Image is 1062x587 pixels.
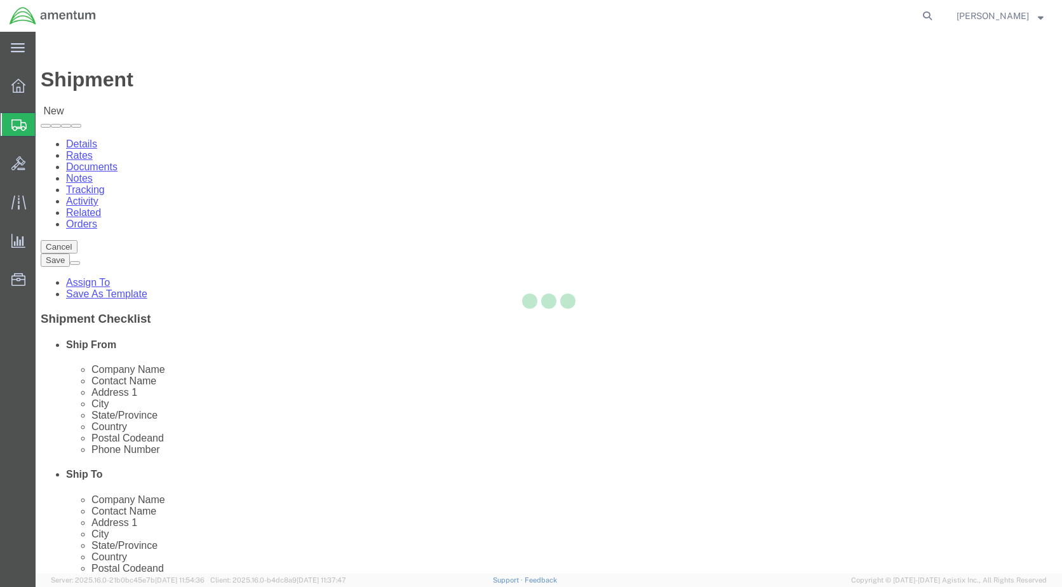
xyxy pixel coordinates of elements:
[155,576,205,584] span: [DATE] 11:54:36
[956,8,1044,24] button: [PERSON_NAME]
[297,576,346,584] span: [DATE] 11:37:47
[51,576,205,584] span: Server: 2025.16.0-21b0bc45e7b
[957,9,1029,23] span: Eric Aanesatd
[9,6,97,25] img: logo
[210,576,346,584] span: Client: 2025.16.0-b4dc8a9
[493,576,525,584] a: Support
[525,576,557,584] a: Feedback
[851,575,1047,586] span: Copyright © [DATE]-[DATE] Agistix Inc., All Rights Reserved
